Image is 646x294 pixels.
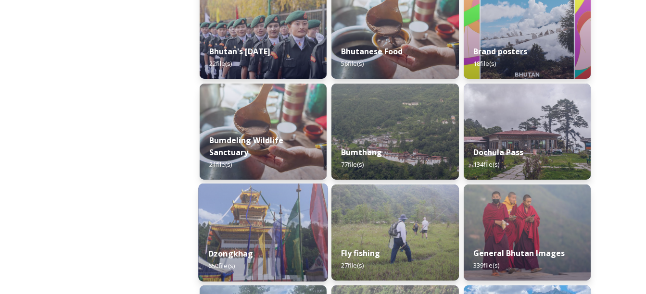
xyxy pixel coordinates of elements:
strong: Fly fishing [341,248,380,258]
img: 2022-10-01%252011.41.43.jpg [464,84,591,180]
img: Bumthang%2520180723%2520by%2520Amp%2520Sripimanwat-20.jpg [331,84,458,180]
span: 339 file(s) [473,261,499,269]
span: 56 file(s) [341,59,364,68]
strong: Bumdeling Wildlife Sanctuary [209,135,283,158]
span: 77 file(s) [341,160,364,169]
span: 18 file(s) [473,59,496,68]
strong: Bhutan's [DATE] [209,46,270,57]
span: 27 file(s) [341,261,364,269]
span: 650 file(s) [208,261,235,270]
span: 21 file(s) [209,160,232,169]
span: 134 file(s) [473,160,499,169]
strong: Bumthang [341,147,382,158]
strong: General Bhutan Images [473,248,565,258]
img: by%2520Ugyen%2520Wangchuk14.JPG [331,184,458,281]
strong: Brand posters [473,46,527,57]
strong: Dochula Pass [473,147,523,158]
img: Bumdeling%2520090723%2520by%2520Amp%2520Sripimanwat-4%25202.jpg [200,84,327,180]
strong: Bhutanese Food [341,46,403,57]
img: Festival%2520Header.jpg [198,184,328,282]
img: MarcusWestbergBhutanHiRes-23.jpg [464,184,591,281]
strong: Dzongkhag [208,248,253,259]
span: 22 file(s) [209,59,232,68]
